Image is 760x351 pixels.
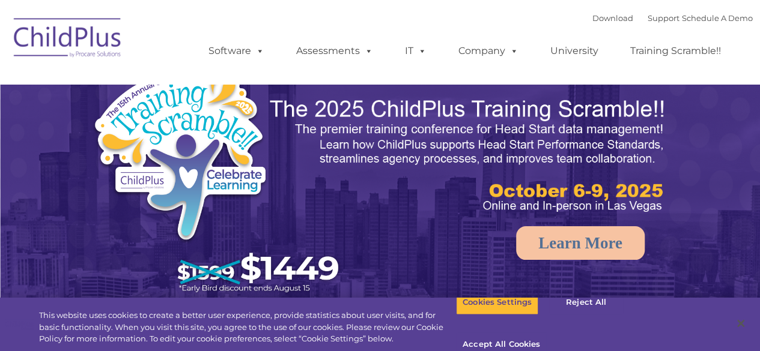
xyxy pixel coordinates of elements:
[167,79,204,88] span: Last name
[39,310,456,345] div: This website uses cookies to create a better user experience, provide statistics about user visit...
[592,13,753,23] font: |
[592,13,633,23] a: Download
[618,39,733,63] a: Training Scramble!!
[284,39,385,63] a: Assessments
[393,39,439,63] a: IT
[456,290,538,315] button: Cookies Settings
[538,39,610,63] a: University
[516,226,645,260] a: Learn More
[549,290,624,315] button: Reject All
[8,10,128,70] img: ChildPlus by Procare Solutions
[648,13,679,23] a: Support
[728,310,754,337] button: Close
[682,13,753,23] a: Schedule A Demo
[446,39,530,63] a: Company
[167,128,218,137] span: Phone number
[196,39,276,63] a: Software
